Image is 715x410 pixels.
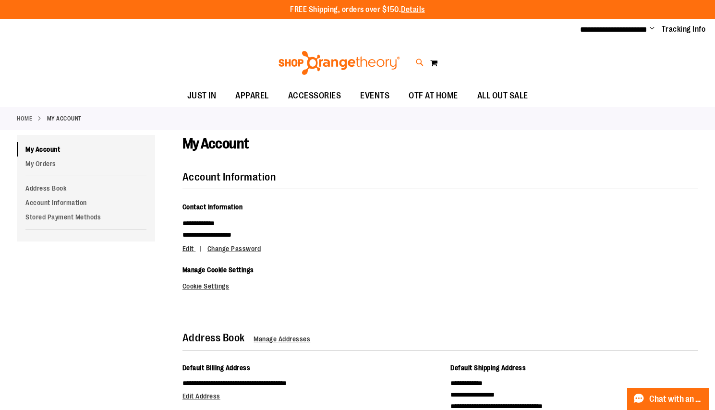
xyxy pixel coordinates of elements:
span: Default Billing Address [182,364,251,372]
span: My Account [182,135,249,152]
a: Home [17,114,32,123]
span: EVENTS [360,85,389,107]
strong: Address Book [182,332,245,344]
span: APPAREL [235,85,269,107]
span: ACCESSORIES [288,85,341,107]
a: My Orders [17,157,155,171]
a: Tracking Info [662,24,706,35]
span: OTF AT HOME [409,85,458,107]
a: Account Information [17,195,155,210]
span: JUST IN [187,85,217,107]
a: My Account [17,142,155,157]
strong: My Account [47,114,82,123]
strong: Account Information [182,171,276,183]
span: Contact Information [182,203,243,211]
a: Manage Addresses [254,335,310,343]
a: Address Book [17,181,155,195]
a: Edit [182,245,206,253]
img: Shop Orangetheory [277,51,401,75]
span: ALL OUT SALE [477,85,528,107]
a: Stored Payment Methods [17,210,155,224]
span: Default Shipping Address [450,364,526,372]
a: Cookie Settings [182,282,230,290]
span: Manage Cookie Settings [182,266,254,274]
a: Change Password [207,245,261,253]
a: Details [401,5,425,14]
button: Chat with an Expert [627,388,710,410]
span: Edit [182,245,194,253]
span: Chat with an Expert [649,395,703,404]
a: Edit Address [182,392,220,400]
button: Account menu [650,24,654,34]
p: FREE Shipping, orders over $150. [290,4,425,15]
